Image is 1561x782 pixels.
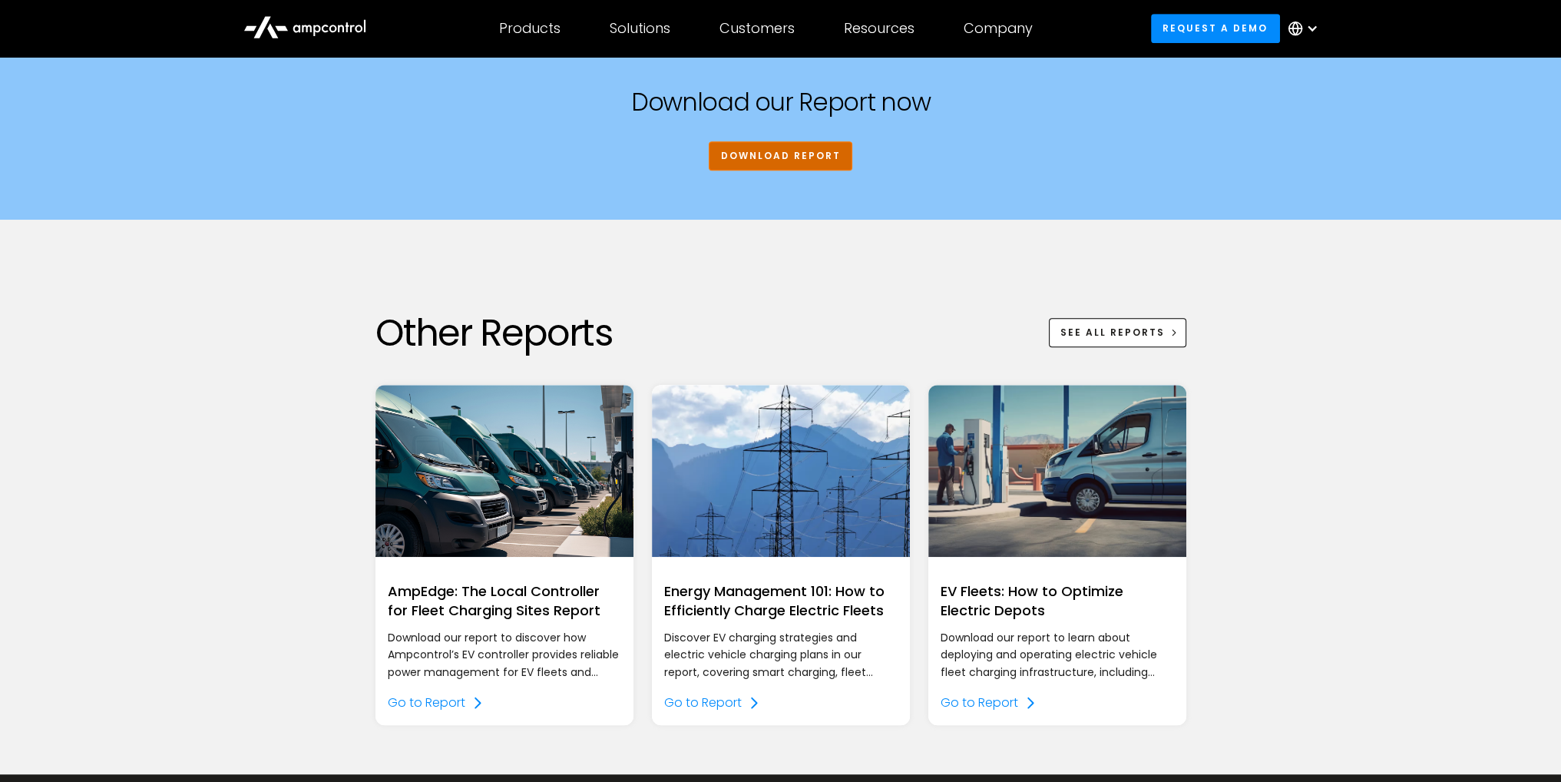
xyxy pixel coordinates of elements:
div: Products [499,20,561,37]
div: Go to Report [388,693,465,713]
p: Download our report to learn about deploying and operating electric vehicle fleet charging infras... [941,629,1174,681]
div: AmpEdge: The Local Controller for Fleet Charging Sites Report [388,582,621,620]
div: Resources [844,20,914,37]
a: Go to Report [664,693,760,713]
div: Go to Report [664,693,742,713]
div: See All Reports [1060,326,1165,340]
p: Download our report to discover how Ampcontrol’s EV controller provides reliable power management... [388,629,621,681]
a: Go to Report [941,693,1037,713]
a: Request a demo [1151,14,1280,42]
div: Company [964,20,1033,37]
h2: Download our Report now [631,88,931,117]
div: Solutions [610,20,670,37]
div: Go to Report [941,693,1018,713]
div: EV Fleets: How to Optimize Electric Depots [941,582,1174,620]
a: See All Reports [1049,318,1186,346]
div: Energy Management 101: How to Efficiently Charge Electric Fleets [664,582,898,620]
div: Customers [719,20,795,37]
p: Discover EV charging strategies and electric vehicle charging plans in our report, covering smart... [664,629,898,681]
h2: Other Reports [375,312,613,354]
a: Go to Report [388,693,484,713]
a: DOWNLOAD REPORT [709,141,852,170]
